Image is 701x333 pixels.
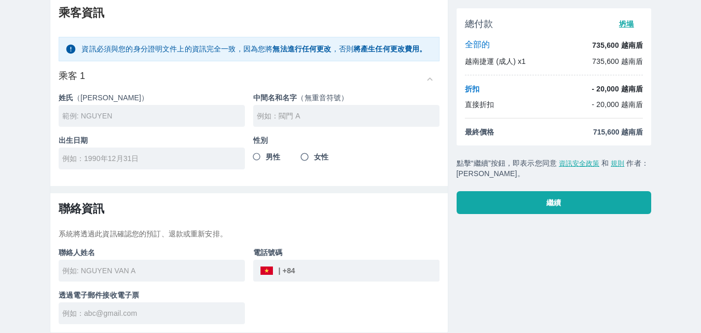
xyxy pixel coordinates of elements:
[546,198,561,207] font: 繼續
[559,159,599,168] button: 資訊安全政策
[80,71,85,81] font: 1
[611,159,624,167] font: 規則
[592,100,594,109] font: -
[314,153,328,161] font: 女性
[457,191,652,214] button: 繼續
[59,94,73,102] font: 姓氏
[457,159,649,178] font: 作者：[PERSON_NAME]。
[59,136,88,144] font: 出生日期
[257,111,439,121] input: 例如：閥門 A
[619,20,634,28] font: 坍塌
[59,248,95,257] font: 聯絡人姓名
[62,153,235,164] input: 例如：1990年12月31日
[559,159,599,167] font: 資訊安全政策
[253,136,268,144] font: 性別
[457,159,557,167] font: 點擊“繼續”按鈕，即表示您同意
[62,265,245,276] input: 例如: NGUYEN VAN A
[353,45,427,53] font: 將產生任何更改費用。
[272,45,331,53] font: 無法進行任何更改
[297,94,348,102] font: （無重音符號）
[596,85,643,93] font: 20,000 越南盾
[73,94,148,102] font: （[PERSON_NAME]）
[253,94,297,102] font: 中間名和名字
[610,17,643,31] button: 坍塌
[59,291,140,299] font: 透過電子郵件接收電子票
[465,128,494,136] font: 最終價格
[59,6,105,19] font: 乘客資訊
[465,19,493,29] font: 總付款
[611,159,624,168] button: 規則
[253,248,283,257] font: 電話號碼
[592,41,643,49] font: 735,600 越南盾
[592,57,643,65] font: 735,600 越南盾
[601,159,609,167] font: 和
[62,308,245,318] input: 例如：abc@gmail.com
[592,85,594,93] font: -
[59,71,77,81] font: 乘客
[59,230,227,238] font: 系統將透過此資訊確認您的預訂、退款或重新安排。
[59,202,105,215] font: 聯絡資訊
[81,45,272,53] font: 資訊必須與您的身分證明文件上的資訊完全一致，因為您將
[465,57,526,65] font: 越南捷運 (成人) x1
[465,40,490,49] font: 全部的
[266,153,280,161] font: 男性
[596,100,643,109] font: 20,000 越南盾
[332,45,353,53] font: ，否則
[593,128,643,136] font: 715,600 越南盾
[62,111,245,121] input: 範例: NGUYEN
[465,100,494,109] font: 直接折扣
[465,85,479,93] font: 折扣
